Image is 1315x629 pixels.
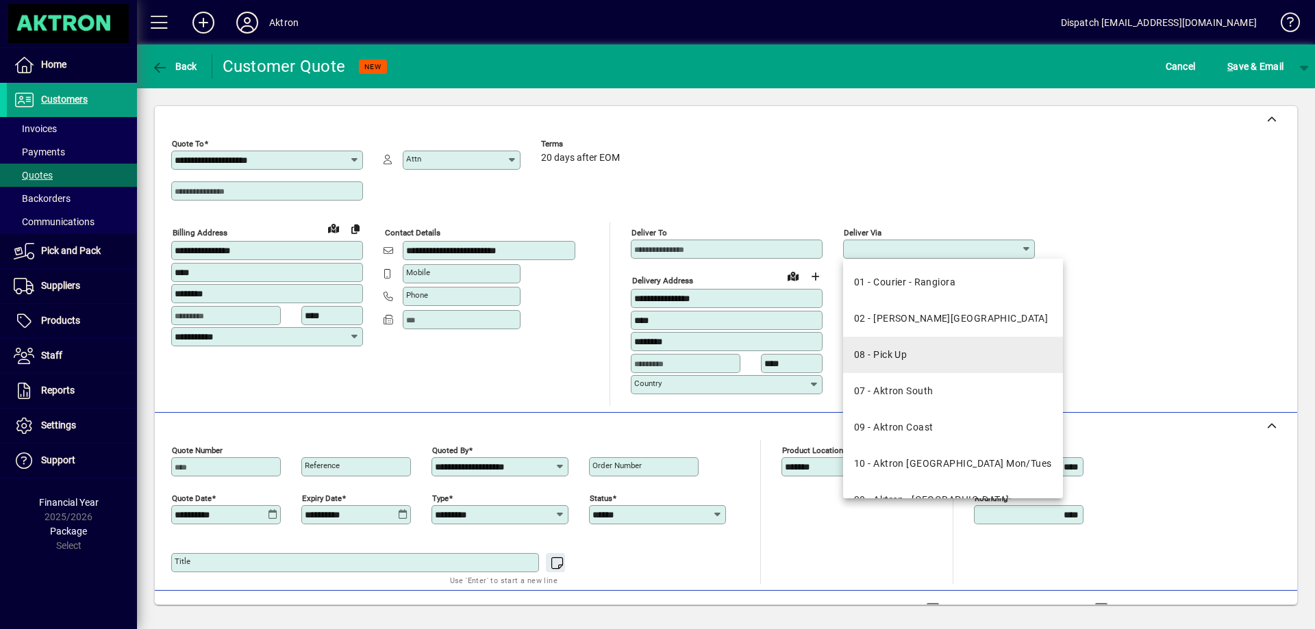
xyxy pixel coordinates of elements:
span: Invoices [14,123,57,134]
div: Dispatch [EMAIL_ADDRESS][DOMAIN_NAME] [1061,12,1257,34]
a: View on map [782,265,804,287]
mat-label: Quote date [172,493,212,502]
button: Profile [225,10,269,35]
a: Suppliers [7,269,137,303]
span: Staff [41,350,62,361]
a: Quotes [7,164,137,187]
div: 09 - Aktron Coast [854,420,933,435]
div: 20 - Aktron - [GEOGRAPHIC_DATA] [854,493,1010,507]
mat-label: Expiry date [302,493,342,502]
span: Settings [41,420,76,431]
mat-label: Type [432,493,449,502]
a: Support [7,444,137,478]
span: ave & Email [1227,55,1283,77]
mat-option: 20 - Aktron - Auckland [843,482,1063,518]
mat-label: Deliver via [844,228,881,238]
span: Customers [41,94,88,105]
mat-option: 09 - Aktron Coast [843,409,1063,446]
span: Back [151,61,197,72]
a: View on map [323,217,345,239]
div: 01 - Courier - Rangiora [854,275,955,290]
span: Pick and Pack [41,245,101,256]
span: Suppliers [41,280,80,291]
a: Reports [7,374,137,408]
mat-label: Attn [406,154,421,164]
mat-label: Country [634,378,662,388]
span: Quotes [14,170,53,181]
div: Customer Quote [223,55,346,77]
a: Communications [7,210,137,233]
div: 07 - Aktron South [854,384,933,398]
mat-option: 08 - Pick Up [843,337,1063,373]
div: 08 - Pick Up [854,348,907,362]
mat-label: Quote To [172,139,204,149]
a: Invoices [7,117,137,140]
mat-label: Product location [782,445,843,454]
mat-option: 02 - Courier - Hamilton [843,300,1063,337]
span: Package [50,526,87,537]
a: Backorders [7,187,137,210]
span: Home [41,59,66,70]
span: S [1227,61,1233,72]
mat-label: Mobile [406,268,430,277]
span: Cancel [1166,55,1196,77]
mat-option: 10 - Aktron North Island Mon/Tues [843,446,1063,482]
span: Support [41,454,75,465]
button: Copy to Delivery address [345,218,366,240]
span: Reports [41,385,75,396]
span: Product History [827,598,897,620]
mat-label: Status [590,493,612,502]
a: Pick and Pack [7,234,137,268]
mat-label: Quote number [172,445,223,454]
button: Add [181,10,225,35]
mat-label: Order number [592,461,642,470]
mat-hint: Use 'Enter' to start a new line [450,572,558,588]
div: 10 - Aktron [GEOGRAPHIC_DATA] Mon/Tues [854,457,1052,471]
span: Payments [14,146,65,157]
a: Products [7,304,137,338]
mat-label: Title [175,556,190,566]
button: Back [148,54,201,79]
a: Settings [7,409,137,443]
a: Staff [7,339,137,373]
span: Products [41,315,80,326]
div: Aktron [269,12,299,34]
mat-label: Phone [406,290,428,300]
a: Home [7,48,137,82]
label: Show Line Volumes/Weights [942,602,1070,616]
span: NEW [364,62,381,71]
button: Choose address [804,266,826,287]
span: Financial Year [39,497,99,508]
label: Show Cost/Profit [1111,602,1190,616]
span: Terms [541,140,623,149]
mat-label: Deliver To [631,228,667,238]
app-page-header-button: Back [137,54,212,79]
button: Product [1197,597,1266,621]
a: Knowledge Base [1270,3,1298,47]
a: Payments [7,140,137,164]
span: Product [1204,598,1260,620]
span: Backorders [14,193,71,204]
button: Product History [821,597,902,621]
mat-option: 01 - Courier - Rangiora [843,264,1063,300]
mat-label: Reference [305,461,340,470]
mat-label: Quoted by [432,445,468,454]
div: 02 - [PERSON_NAME][GEOGRAPHIC_DATA] [854,311,1048,326]
button: Save & Email [1220,54,1290,79]
span: Communications [14,216,95,227]
button: Cancel [1162,54,1199,79]
mat-option: 07 - Aktron South [843,373,1063,409]
span: 20 days after EOM [541,153,620,164]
